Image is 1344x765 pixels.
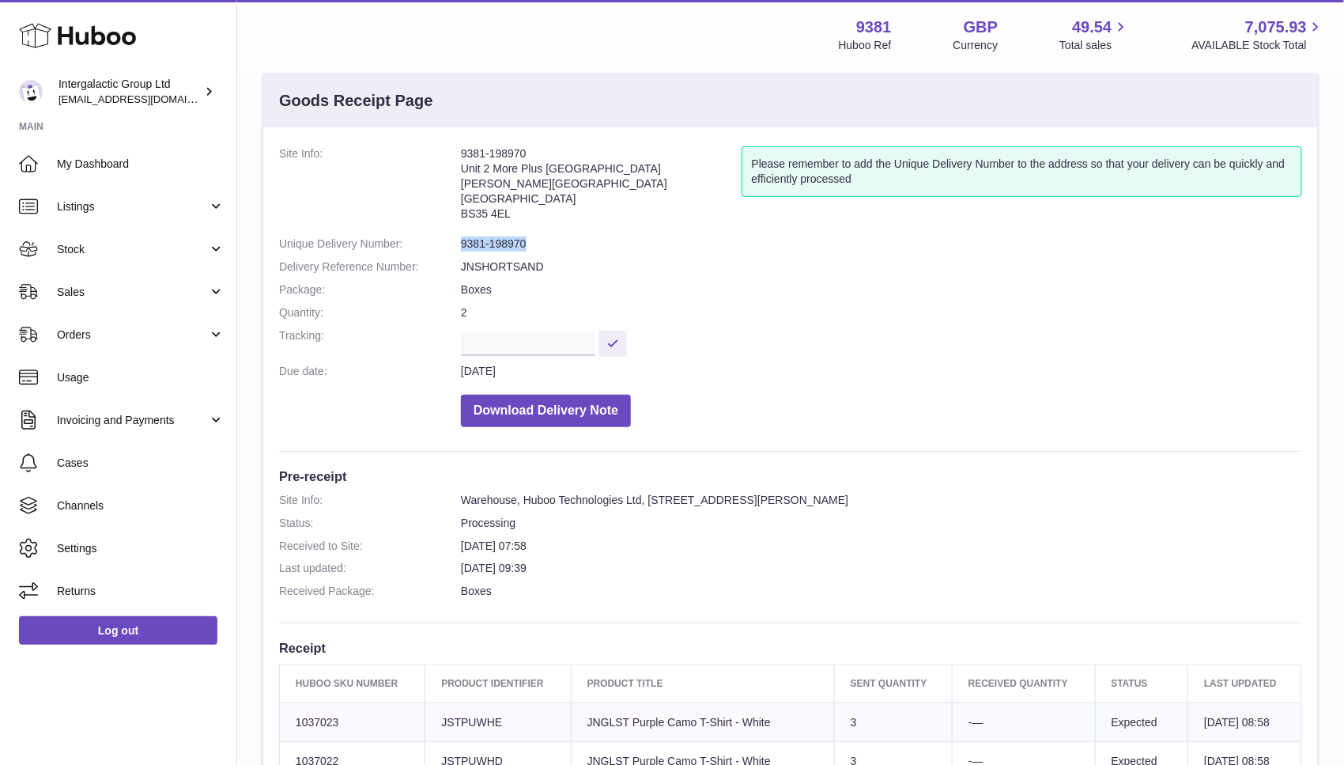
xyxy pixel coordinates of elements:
th: Status [1095,665,1188,703]
dd: [DATE] 09:39 [461,561,1302,576]
span: 7,075.93 [1245,17,1307,38]
strong: GBP [964,17,998,38]
span: Stock [57,242,208,257]
a: 7,075.93 AVAILABLE Stock Total [1191,17,1325,53]
dt: Tracking: [279,328,461,356]
dd: [DATE] 07:58 [461,539,1302,554]
dd: 2 [461,305,1302,320]
span: Sales [57,285,208,300]
th: Sent Quantity [834,665,952,703]
dt: Received Package: [279,584,461,599]
th: Product Identifier [425,665,571,703]
dt: Package: [279,282,461,297]
th: Last updated [1188,665,1302,703]
span: [EMAIL_ADDRESS][DOMAIN_NAME] [59,93,232,105]
th: Product title [571,665,834,703]
dt: Site Info: [279,146,461,229]
div: Huboo Ref [839,38,892,53]
dd: Processing [461,516,1302,531]
dt: Received to Site: [279,539,461,554]
td: [DATE] 08:58 [1188,703,1302,742]
strong: 9381 [856,17,892,38]
span: Total sales [1059,38,1130,53]
dt: Quantity: [279,305,461,320]
span: 49.54 [1072,17,1112,38]
span: Invoicing and Payments [57,413,208,428]
dt: Status: [279,516,461,531]
dt: Last updated: [279,561,461,576]
td: -— [952,703,1095,742]
a: 49.54 Total sales [1059,17,1130,53]
a: Log out [19,616,217,645]
dd: JNSHORTSAND [461,259,1302,275]
span: AVAILABLE Stock Total [1191,38,1325,53]
span: Returns [57,584,225,599]
td: Expected [1095,703,1188,742]
div: Please remember to add the Unique Delivery Number to the address so that your delivery can be qui... [742,146,1302,197]
span: Orders [57,328,208,343]
dd: [DATE] [461,364,1302,379]
td: JNGLST Purple Camo T-Shirt - White [571,703,834,742]
div: Intergalactic Group Ltd [59,77,201,107]
dd: Boxes [461,584,1302,599]
td: 3 [834,703,952,742]
h3: Receipt [279,639,1302,657]
h3: Goods Receipt Page [279,90,433,112]
span: Usage [57,370,225,385]
dd: Boxes [461,282,1302,297]
img: info@junglistnetwork.com [19,80,43,104]
dt: Delivery Reference Number: [279,259,461,275]
span: Listings [57,199,208,214]
div: Currency [953,38,999,53]
dt: Site Info: [279,493,461,508]
h3: Pre-receipt [279,468,1302,485]
dt: Due date: [279,364,461,379]
address: 9381-198970 Unit 2 More Plus [GEOGRAPHIC_DATA] [PERSON_NAME][GEOGRAPHIC_DATA] [GEOGRAPHIC_DATA] B... [461,146,742,229]
th: Huboo SKU Number [280,665,425,703]
dd: Warehouse, Huboo Technologies Ltd, [STREET_ADDRESS][PERSON_NAME] [461,493,1302,508]
td: JSTPUWHE [425,703,571,742]
dd: 9381-198970 [461,237,1302,252]
dt: Unique Delivery Number: [279,237,461,252]
span: My Dashboard [57,157,225,172]
span: Settings [57,541,225,556]
span: Cases [57,456,225,471]
th: Received Quantity [952,665,1095,703]
span: Channels [57,498,225,513]
button: Download Delivery Note [461,395,631,427]
td: 1037023 [280,703,425,742]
